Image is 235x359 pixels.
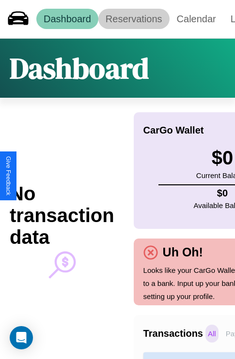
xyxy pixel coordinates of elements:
h2: No transaction data [10,183,114,248]
h4: Uh Oh! [158,245,208,259]
h4: Transactions [143,328,203,339]
h4: CarGo Wallet [143,125,204,136]
h1: Dashboard [10,48,149,88]
a: Calendar [170,9,223,29]
a: Dashboard [36,9,98,29]
p: All [205,325,219,343]
div: Give Feedback [5,156,12,195]
a: Reservations [98,9,170,29]
div: Open Intercom Messenger [10,326,33,349]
